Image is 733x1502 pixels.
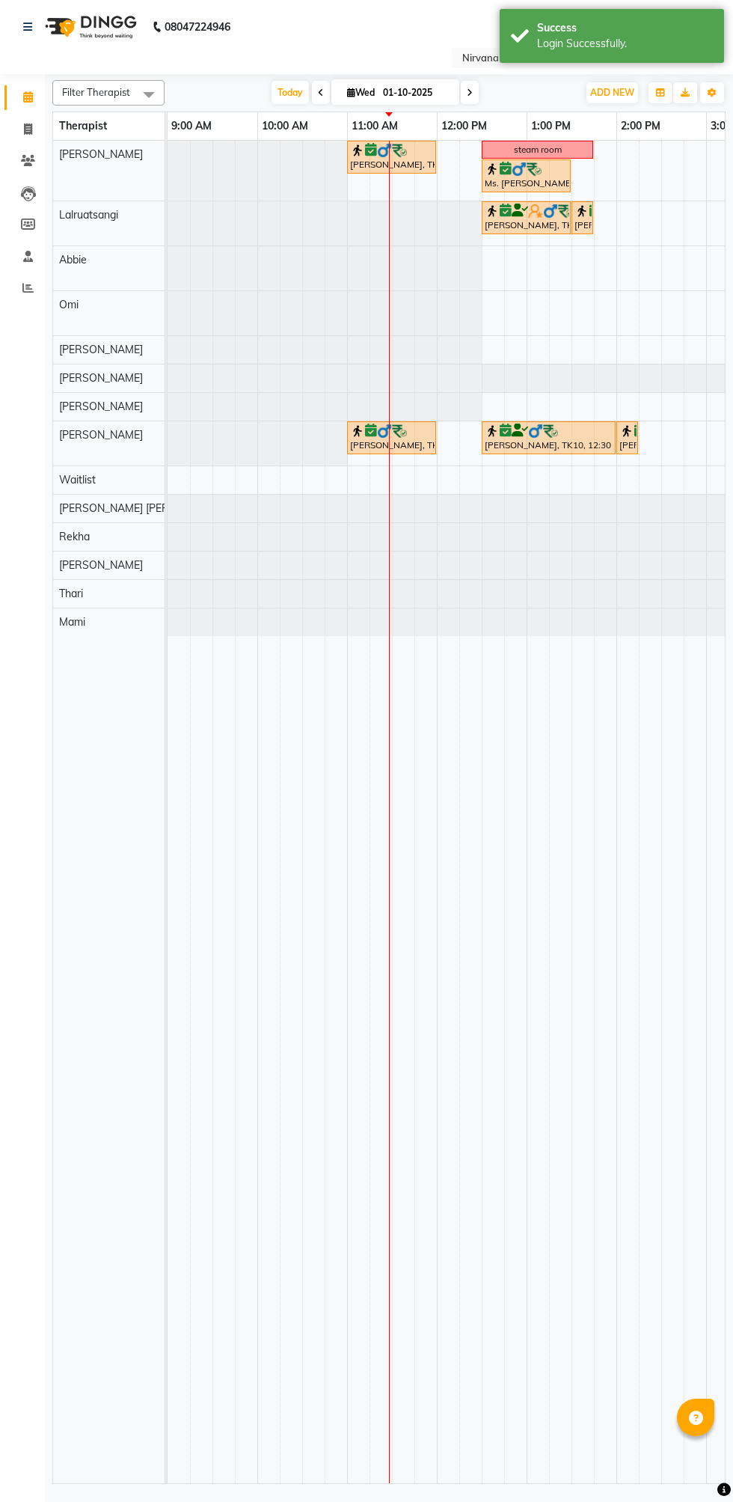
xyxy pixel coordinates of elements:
div: [PERSON_NAME], TK03, 12:30 PM-01:30 PM, Massage 60 Min [483,204,569,232]
span: [PERSON_NAME] [59,343,143,356]
b: 08047224946 [165,6,230,48]
span: [PERSON_NAME] [PERSON_NAME] [59,501,230,515]
a: 1:00 PM [527,115,574,137]
span: Omi [59,298,79,311]
iframe: chat widget [670,1442,718,1487]
span: Today [272,81,309,104]
a: 12:00 PM [438,115,491,137]
input: 2025-10-01 [378,82,453,104]
span: [PERSON_NAME] [59,147,143,161]
span: Filter Therapist [62,86,130,98]
div: steam room [514,143,562,156]
a: 11:00 AM [348,115,402,137]
button: ADD NEW [586,82,638,103]
span: Therapist [59,119,107,132]
div: Ms. [PERSON_NAME], TK02, 12:30 PM-01:30 PM, Swedish 60 Min [483,162,569,190]
div: [PERSON_NAME], TK03, 01:30 PM-01:40 PM, 10 mins complimentary Service [573,204,592,232]
span: Wed [343,87,378,98]
span: [PERSON_NAME] [59,371,143,385]
span: Abbie [59,253,87,266]
span: [PERSON_NAME] [59,400,143,413]
a: 9:00 AM [168,115,215,137]
span: Mami [59,615,85,629]
div: [PERSON_NAME], TK05, 11:00 AM-12:00 PM, Swedish 60 Min [349,424,435,452]
div: [PERSON_NAME], TK10, 12:30 PM-02:00 PM, Massage 90 Min [483,424,614,452]
a: 10:00 AM [258,115,312,137]
img: logo [38,6,141,48]
span: ADD NEW [590,87,634,98]
div: Success [537,20,713,36]
div: [PERSON_NAME], TK05, 11:00 AM-12:00 PM, Swedish 60 Min [349,143,435,171]
span: [PERSON_NAME] [59,428,143,442]
div: [PERSON_NAME], TK10, 02:00 PM-02:15 PM, Steam [618,424,637,452]
span: Waitlist [59,473,96,486]
a: 2:00 PM [617,115,664,137]
span: [PERSON_NAME] [59,558,143,572]
span: Thari [59,587,83,600]
span: Rekha [59,530,90,543]
div: Login Successfully. [537,36,713,52]
span: Lalruatsangi [59,208,118,222]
